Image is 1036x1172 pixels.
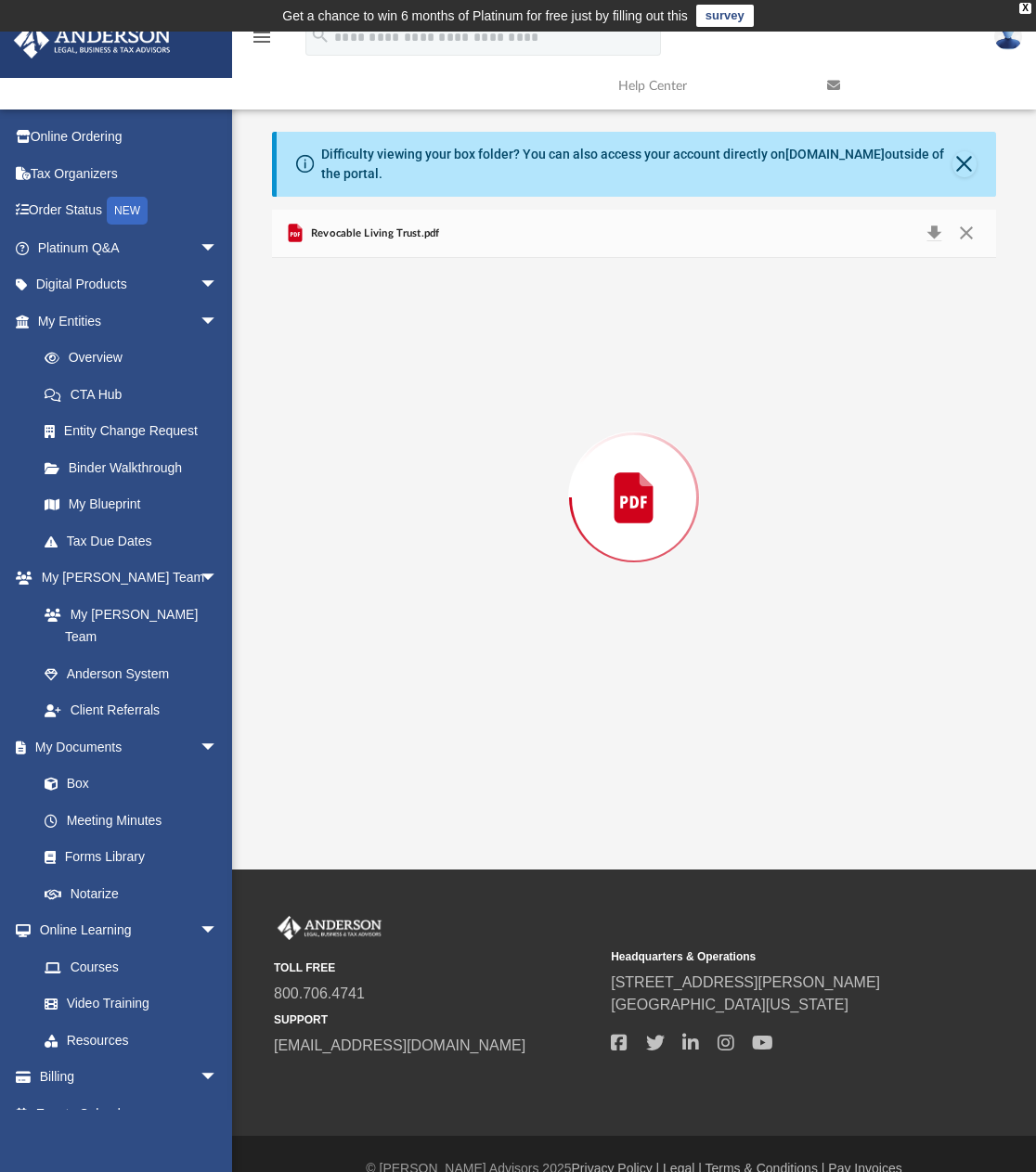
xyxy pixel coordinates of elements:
a: Resources [26,1022,237,1059]
a: My Blueprint [26,486,237,523]
a: Order StatusNEW [13,192,246,230]
span: arrow_drop_down [200,912,237,950]
span: arrow_drop_down [200,229,237,267]
div: Get a chance to win 6 months of Platinum for free just by filling out this [282,5,688,27]
span: Revocable Living Trust.pdf [306,225,439,242]
a: Notarize [26,875,237,912]
a: 800.706.4741 [274,985,365,1001]
a: My [PERSON_NAME] Teamarrow_drop_down [13,560,237,597]
a: menu [251,35,273,48]
div: Difficulty viewing your box folder? You can also access your account directly on outside of the p... [321,145,952,184]
span: arrow_drop_down [200,266,237,304]
a: Help Center [604,49,813,122]
a: Meeting Minutes [26,802,237,839]
span: arrow_drop_down [200,1059,237,1097]
a: [DOMAIN_NAME] [785,147,885,161]
a: Digital Productsarrow_drop_down [13,266,246,303]
a: Courses [26,948,237,985]
a: Overview [26,340,246,377]
a: Tax Due Dates [26,522,246,560]
a: Binder Walkthrough [26,449,246,486]
button: Download [917,221,951,247]
i: menu [251,26,273,48]
small: TOLL FREE [274,959,598,976]
a: My Documentsarrow_drop_down [13,728,237,766]
a: Billingarrow_drop_down [13,1059,246,1096]
small: Headquarters & Operations [611,948,935,965]
a: [GEOGRAPHIC_DATA][US_STATE] [611,997,848,1012]
a: CTA Hub [26,376,246,413]
img: Anderson Advisors Platinum Portal [8,22,176,58]
a: Forms Library [26,839,227,876]
img: User Pic [994,23,1022,50]
a: survey [696,5,754,27]
a: Box [26,766,227,803]
a: Platinum Q&Aarrow_drop_down [13,229,246,266]
a: My Entitiesarrow_drop_down [13,303,246,340]
a: [EMAIL_ADDRESS][DOMAIN_NAME] [274,1037,525,1053]
a: [STREET_ADDRESS][PERSON_NAME] [611,974,880,990]
a: Events Calendar [13,1095,246,1132]
a: Client Referrals [26,692,237,729]
div: close [1019,3,1031,14]
a: Entity Change Request [26,413,246,450]
i: search [310,25,330,45]
span: arrow_drop_down [200,560,237,598]
div: Preview [272,210,995,738]
span: arrow_drop_down [200,303,237,341]
a: Online Learningarrow_drop_down [13,912,237,949]
img: Anderson Advisors Platinum Portal [274,916,385,940]
span: arrow_drop_down [200,728,237,766]
div: NEW [107,197,148,225]
a: My [PERSON_NAME] Team [26,596,227,655]
button: Close [952,151,977,177]
a: Tax Organizers [13,155,246,192]
a: Video Training [26,985,227,1023]
a: Anderson System [26,655,237,692]
button: Close [950,221,983,247]
a: Online Ordering [13,119,246,156]
small: SUPPORT [274,1011,598,1028]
